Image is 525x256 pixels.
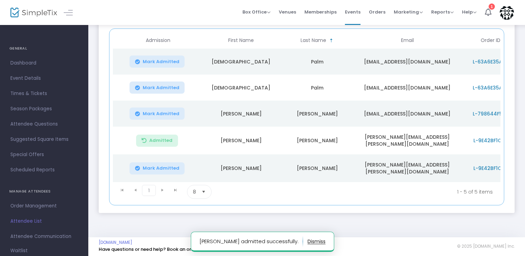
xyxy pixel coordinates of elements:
span: Marketing [394,9,423,15]
span: Waitlist [10,247,28,254]
span: © 2025 [DOMAIN_NAME] Inc. [457,244,515,249]
td: [EMAIL_ADDRESS][DOMAIN_NAME] [355,49,459,75]
span: Event Details [10,74,78,83]
td: [DEMOGRAPHIC_DATA] [203,75,279,101]
span: Last Name [301,37,326,43]
button: Admitted [136,135,178,147]
td: [DEMOGRAPHIC_DATA] [203,49,279,75]
span: Mark Admitted [143,85,179,91]
span: Attendee Communication [10,232,78,241]
td: [EMAIL_ADDRESS][DOMAIN_NAME] [355,75,459,101]
span: Order Management [10,202,78,211]
td: [PERSON_NAME][EMAIL_ADDRESS][PERSON_NAME][DOMAIN_NAME] [355,154,459,182]
h4: GENERAL [9,42,79,56]
td: [PERSON_NAME] [203,101,279,127]
span: Admitted [149,138,172,143]
span: Dashboard [10,59,78,68]
div: 1 [489,3,495,10]
td: [PERSON_NAME] [279,154,355,182]
td: [PERSON_NAME] [203,127,279,154]
button: Mark Admitted [130,108,185,120]
button: Mark Admitted [130,82,185,94]
button: Mark Admitted [130,162,185,174]
span: Mark Admitted [143,111,179,117]
span: Events [345,3,361,21]
span: L-9E42BF1C-0 [473,137,507,144]
span: Memberships [304,3,337,21]
span: Season Packages [10,104,78,113]
span: Email [401,37,414,43]
span: L-798644F5-8 [473,110,508,117]
span: Help [462,9,477,15]
span: Scheduled Reports [10,165,78,174]
span: Times & Tickets [10,89,78,98]
td: [PERSON_NAME] [203,154,279,182]
span: Order ID [481,37,500,43]
td: [PERSON_NAME][EMAIL_ADDRESS][PERSON_NAME][DOMAIN_NAME] [355,127,459,154]
span: Page 1 [142,185,156,196]
button: dismiss [308,236,326,247]
span: L-63A6E35A-5 [473,58,508,65]
span: Special Offers [10,150,78,159]
a: Have questions or need help? Book an onboarding session here [99,246,242,253]
td: Palm [279,49,355,75]
td: [EMAIL_ADDRESS][DOMAIN_NAME] [355,101,459,127]
button: Select [199,185,208,198]
td: [PERSON_NAME] [279,101,355,127]
span: Sortable [329,38,334,43]
span: Attendee List [10,217,78,226]
span: Admission [146,37,170,43]
span: Mark Admitted [143,59,179,65]
div: Data table [113,32,500,182]
td: Palm [279,75,355,101]
span: Venues [279,3,296,21]
span: Box Office [242,9,270,15]
kendo-pager-info: 1 - 5 of 5 items [280,185,493,199]
span: Attendee Questions [10,120,78,129]
span: Orders [369,3,385,21]
span: 8 [193,188,196,195]
span: Suggested Square Items [10,135,78,144]
p: [PERSON_NAME] admitted successfully. [199,236,303,247]
h4: MANAGE ATTENDEES [9,185,79,198]
span: Reports [431,9,454,15]
td: [PERSON_NAME] [279,127,355,154]
button: Mark Admitted [130,56,185,68]
span: L-63A6E35A-5 [473,84,508,91]
a: [DOMAIN_NAME] [99,240,132,245]
span: Mark Admitted [143,165,179,171]
span: First Name [228,37,254,43]
span: L-9E42BF1C-0 [473,165,507,172]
